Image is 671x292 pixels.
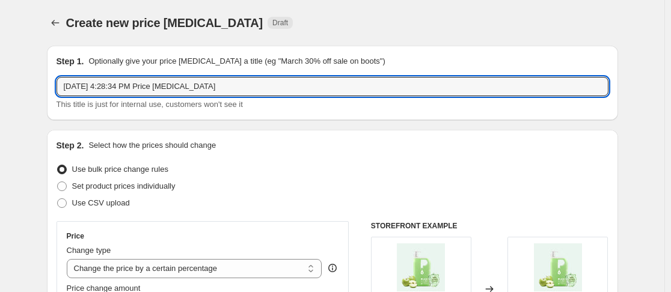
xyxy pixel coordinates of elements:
[72,198,130,207] span: Use CSV upload
[371,221,608,231] h6: STOREFRONT EXAMPLE
[57,139,84,151] h2: Step 2.
[57,55,84,67] h2: Step 1.
[67,231,84,241] h3: Price
[534,243,582,291] img: New_SP_HW_SC_500ml_01_80x.jpg
[397,243,445,291] img: New_SP_HW_SC_500ml_01_80x.jpg
[326,262,339,274] div: help
[47,14,64,31] button: Price change jobs
[66,16,263,29] span: Create new price [MEDICAL_DATA]
[88,139,216,151] p: Select how the prices should change
[72,165,168,174] span: Use bulk price change rules
[57,77,608,96] input: 30% off holiday sale
[67,246,111,255] span: Change type
[57,100,243,109] span: This title is just for internal use, customers won't see it
[72,181,176,190] span: Set product prices individually
[88,55,385,67] p: Optionally give your price [MEDICAL_DATA] a title (eg "March 30% off sale on boots")
[272,18,288,28] span: Draft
